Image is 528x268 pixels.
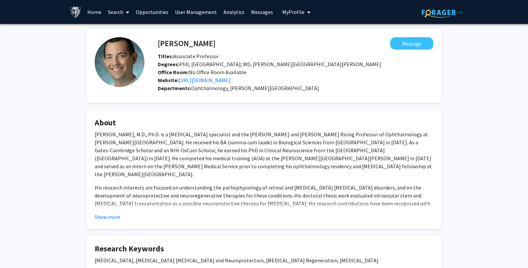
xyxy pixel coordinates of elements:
[158,53,173,60] b: Titles:
[390,37,433,50] button: Message Thomas Johnson
[95,37,144,87] img: Profile Picture
[191,85,319,91] span: Ophthalmology, [PERSON_NAME][GEOGRAPHIC_DATA]
[282,9,305,15] span: My Profile
[105,0,132,24] a: Search
[5,238,28,263] iframe: Chat
[158,61,179,67] b: Degrees:
[158,85,191,91] b: Departments:
[158,61,381,67] span: PhD, [GEOGRAPHIC_DATA]; MD, [PERSON_NAME][GEOGRAPHIC_DATA][PERSON_NAME]
[95,130,433,178] p: [PERSON_NAME], M.D., Ph.D. is a [MEDICAL_DATA] specialist and the [PERSON_NAME] and [PERSON_NAME]...
[95,213,120,221] button: Show more
[220,0,248,24] a: Analytics
[158,37,216,50] h4: [PERSON_NAME]
[179,77,231,83] a: Opens in a new tab
[95,184,433,239] p: His research interests are focused on understanding the pathophysiology of retinal and [MEDICAL_D...
[95,256,433,264] p: [MEDICAL_DATA], [MEDICAL_DATA] [MEDICAL_DATA] and Neuroprotection, [MEDICAL_DATA] Regeneration, [...
[158,53,219,60] span: Associate Professor
[70,6,81,18] img: Johns Hopkins University Logo
[158,77,179,83] b: Website:
[84,0,105,24] a: Home
[248,0,276,24] a: Messages
[158,69,246,75] span: No Office Room Available
[95,118,433,128] h4: About
[172,0,220,24] a: User Management
[132,0,172,24] a: Opportunities
[158,69,189,75] b: Office Room:
[95,244,433,254] h4: Research Keywords
[422,7,463,18] img: ForagerOne Logo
